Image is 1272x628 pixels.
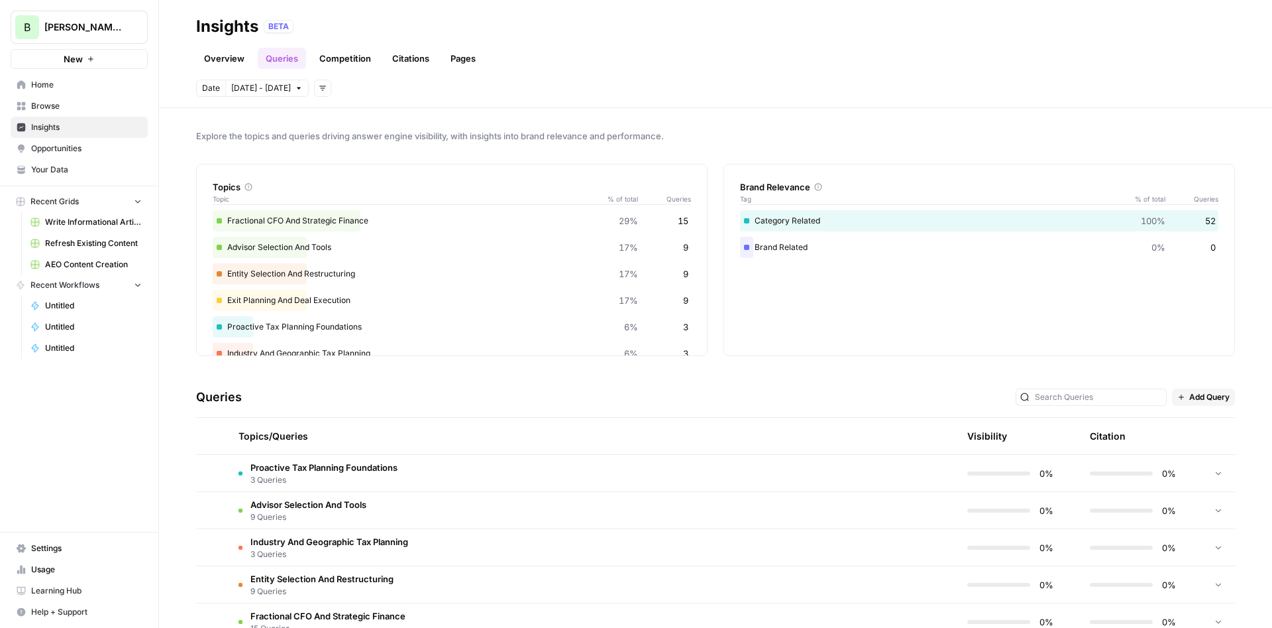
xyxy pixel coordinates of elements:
div: Fractional CFO And Strategic Finance [213,210,691,231]
div: Proactive Tax Planning Foundations [213,316,691,338]
h3: Queries [196,388,242,407]
a: Untitled [25,295,148,316]
span: % of total [598,194,638,204]
a: Home [11,74,148,95]
div: Exit Planning And Deal Execution [213,290,691,311]
span: AEO Content Creation [45,259,142,271]
span: Industry And Geographic Tax Planning [250,535,408,548]
span: Browse [31,100,142,112]
button: Workspace: Bennett Financials [11,11,148,44]
span: Entity Selection And Restructuring [250,572,394,586]
span: 17% [619,241,638,254]
span: 0% [1151,241,1165,254]
a: Settings [11,538,148,559]
div: Advisor Selection And Tools [213,237,691,258]
span: Explore the topics and queries driving answer engine visibility, with insights into brand relevan... [196,129,1235,143]
a: Untitled [25,316,148,338]
span: 3 Queries [250,474,397,486]
span: 6% [624,347,638,360]
a: Competition [311,48,379,69]
span: 0% [1161,541,1176,554]
span: 6% [624,320,638,334]
span: 52 [1205,214,1216,227]
span: 0% [1161,504,1176,517]
span: Settings [31,542,142,554]
span: Untitled [45,342,142,354]
button: Recent Workflows [11,275,148,295]
a: Learning Hub [11,580,148,601]
span: Advisor Selection And Tools [250,498,366,511]
span: B [24,19,30,35]
span: Queries [638,194,691,204]
span: Untitled [45,300,142,312]
a: Your Data [11,159,148,180]
span: Topic [213,194,598,204]
span: Insights [31,121,142,133]
span: 0 [1210,241,1216,254]
span: Home [31,79,142,91]
span: 0% [1038,504,1053,517]
input: Search Queries [1035,391,1162,404]
span: [PERSON_NAME] Financials [44,21,125,34]
a: Browse [11,95,148,117]
button: Add Query [1172,389,1235,406]
span: 0% [1038,541,1053,554]
span: 0% [1161,467,1176,480]
span: New [64,52,83,66]
span: % of total [1126,194,1165,204]
span: Tag [740,194,1126,204]
span: 9 [683,267,688,281]
div: Brand Related [740,237,1218,258]
span: 100% [1141,214,1165,227]
a: Insights [11,117,148,138]
div: Category Related [740,210,1218,231]
span: 15 [678,214,688,227]
a: AEO Content Creation [25,254,148,275]
span: 9 [683,241,688,254]
span: Recent Grids [30,196,79,208]
span: Fractional CFO And Strategic Finance [250,609,405,623]
span: 3 Queries [250,548,408,560]
span: [DATE] - [DATE] [231,82,291,94]
span: 9 [683,294,688,307]
span: 17% [619,267,638,281]
div: Citation [1090,418,1126,454]
span: Date [202,82,220,94]
button: Recent Grids [11,192,148,212]
a: Overview [196,48,252,69]
span: 9 Queries [250,511,366,523]
button: Help + Support [11,601,148,623]
span: Your Data [31,164,142,176]
span: 3 [683,347,688,360]
span: Queries [1165,194,1218,204]
span: Refresh Existing Content [45,237,142,249]
span: Untitled [45,321,142,333]
span: Proactive Tax Planning Foundations [250,461,397,474]
span: Learning Hub [31,585,142,597]
div: Industry And Geographic Tax Planning [213,343,691,364]
span: Help + Support [31,606,142,618]
div: Topics/Queries [238,418,820,454]
a: Write Informational Article (1) [25,212,148,233]
span: Usage [31,564,142,576]
a: Usage [11,559,148,580]
span: 29% [619,214,638,227]
div: BETA [264,20,293,33]
button: New [11,49,148,69]
div: Visibility [967,430,1007,443]
span: Add Query [1189,391,1230,403]
div: Topics [213,180,691,194]
a: Opportunities [11,138,148,159]
div: Brand Relevance [740,180,1218,194]
span: Write Informational Article (1) [45,216,142,228]
a: Queries [258,48,306,69]
a: Pages [443,48,484,69]
span: 0% [1038,467,1053,480]
a: Refresh Existing Content [25,233,148,254]
div: Entity Selection And Restructuring [213,263,691,284]
span: 0% [1038,578,1053,592]
a: Citations [384,48,437,69]
span: Recent Workflows [30,279,99,291]
button: [DATE] - [DATE] [225,80,309,97]
span: 3 [683,320,688,334]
